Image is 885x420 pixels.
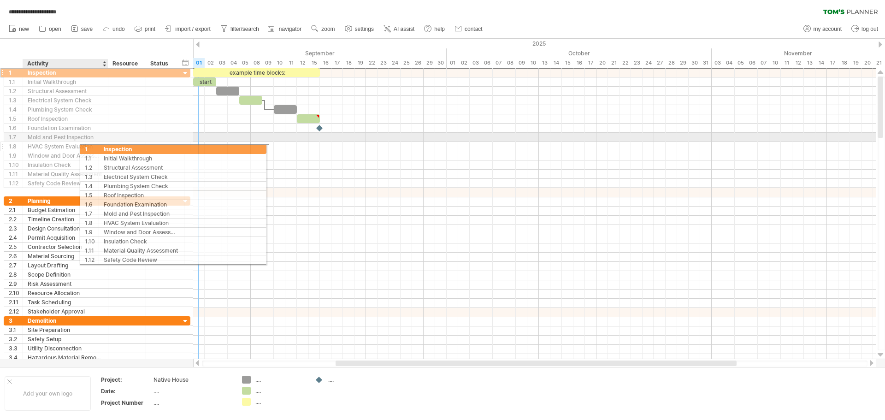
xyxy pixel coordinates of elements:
[366,58,378,68] div: Monday, 22 September 2025
[9,279,23,288] div: 2.9
[28,105,103,114] div: Plumbing System Check
[163,23,213,35] a: import / export
[331,58,343,68] div: Wednesday, 17 September 2025
[28,142,103,151] div: HVAC System Evaluation
[677,58,689,68] div: Wednesday, 29 October 2025
[28,114,103,123] div: Roof Inspection
[9,87,23,95] div: 1.2
[308,58,320,68] div: Monday, 15 September 2025
[769,58,781,68] div: Monday, 10 November 2025
[539,58,550,68] div: Monday, 13 October 2025
[9,344,23,353] div: 3.3
[193,68,320,77] div: example time blocks:
[608,58,619,68] div: Tuesday, 21 October 2025
[28,206,103,214] div: Budget Estimation
[218,23,262,35] a: filter/search
[28,96,103,105] div: Electrical System Check
[49,26,61,32] span: open
[101,399,152,407] div: Project Number
[28,133,103,142] div: Mold and Pest Inspection
[101,387,152,395] div: Date:
[573,58,585,68] div: Thursday, 16 October 2025
[28,68,103,77] div: Inspection
[585,58,596,68] div: Friday, 17 October 2025
[9,142,23,151] div: 1.8
[412,58,424,68] div: Friday, 26 September 2025
[28,289,103,297] div: Resource Allocation
[28,215,103,224] div: Timeline Creation
[101,376,152,384] div: Project:
[827,58,838,68] div: Monday, 17 November 2025
[81,26,93,32] span: save
[175,26,211,32] span: import / export
[447,58,458,68] div: Wednesday, 1 October 2025
[9,160,23,169] div: 1.10
[814,26,842,32] span: my account
[666,58,677,68] div: Tuesday, 28 October 2025
[28,325,103,334] div: Site Preparation
[309,23,337,35] a: zoom
[279,26,301,32] span: navigator
[424,58,435,68] div: Monday, 29 September 2025
[320,58,331,68] div: Tuesday, 16 September 2025
[527,58,539,68] div: Friday, 10 October 2025
[654,58,666,68] div: Monday, 27 October 2025
[619,58,631,68] div: Wednesday, 22 October 2025
[452,23,485,35] a: contact
[401,58,412,68] div: Thursday, 25 September 2025
[850,58,861,68] div: Wednesday, 19 November 2025
[6,23,32,35] a: new
[266,23,304,35] a: navigator
[28,353,103,362] div: Hazardous Material Removal
[255,398,306,406] div: ....
[9,179,23,188] div: 1.12
[389,58,401,68] div: Wednesday, 24 September 2025
[228,58,239,68] div: Thursday, 4 September 2025
[28,224,103,233] div: Design Consultation
[381,23,417,35] a: AI assist
[5,376,91,411] div: Add your own logo
[9,124,23,132] div: 1.6
[28,307,103,316] div: Stakeholder Approval
[255,387,306,395] div: ....
[112,59,141,68] div: Resource
[643,58,654,68] div: Friday, 24 October 2025
[9,68,23,77] div: 1
[746,58,758,68] div: Thursday, 6 November 2025
[9,105,23,114] div: 1.4
[481,58,493,68] div: Monday, 6 October 2025
[422,23,448,35] a: help
[28,316,103,325] div: Demolition
[28,270,103,279] div: Scope Definition
[792,58,804,68] div: Wednesday, 12 November 2025
[9,316,23,325] div: 3
[285,58,297,68] div: Thursday, 11 September 2025
[9,215,23,224] div: 2.2
[193,77,216,86] div: start
[100,23,128,35] a: undo
[873,58,885,68] div: Friday, 21 November 2025
[274,58,285,68] div: Wednesday, 10 September 2025
[470,58,481,68] div: Friday, 3 October 2025
[28,261,103,270] div: Layout Drafting
[328,376,378,384] div: ....
[9,96,23,105] div: 1.3
[262,58,274,68] div: Tuesday, 9 September 2025
[112,26,125,32] span: undo
[378,58,389,68] div: Tuesday, 23 September 2025
[723,58,735,68] div: Tuesday, 4 November 2025
[255,376,306,384] div: ....
[9,224,23,233] div: 2.3
[9,206,23,214] div: 2.1
[815,58,827,68] div: Friday, 14 November 2025
[700,58,712,68] div: Friday, 31 October 2025
[689,58,700,68] div: Thursday, 30 October 2025
[239,58,251,68] div: Friday, 5 September 2025
[342,23,377,35] a: settings
[153,399,231,407] div: ....
[9,133,23,142] div: 1.7
[712,58,723,68] div: Monday, 3 November 2025
[804,58,815,68] div: Thursday, 13 November 2025
[9,353,23,362] div: 3.4
[153,387,231,395] div: ....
